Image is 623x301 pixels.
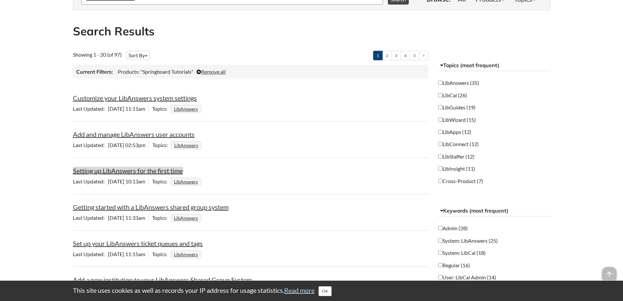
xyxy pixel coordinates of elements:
label: LibStaffer (12) [438,153,475,160]
button: Topics (most frequent) [438,60,550,71]
button: Sort By [127,51,149,60]
a: LibAnswers [173,104,199,114]
ul: Topics [171,142,203,148]
label: LibConnect (12) [438,141,479,148]
button: Close [319,286,332,296]
label: LibGuides (19) [438,104,476,111]
input: Regular (16) [438,263,442,267]
span: "Springboard Tutorials" [141,68,193,75]
a: > [419,51,428,60]
a: LibAnswers [173,177,199,186]
a: 1 [373,51,383,60]
span: Topics [152,142,171,148]
input: LibGuides (19) [438,105,442,109]
span: arrow_upward [602,267,616,281]
span: [DATE] 10:13am [73,178,148,184]
label: LibAnswers (35) [438,79,479,86]
input: LibWizard (15) [438,118,442,122]
input: LibAnswers (35) [438,81,442,85]
label: LibInsight (11) [438,165,475,172]
span: [DATE] 02:53pm [73,142,149,148]
label: LibWizard (15) [438,116,476,123]
ul: Topics [171,251,203,257]
span: Last Updated [73,142,108,148]
a: Remove all [197,68,226,75]
span: Last Updated [73,251,108,257]
button: Keywords (most frequent) [438,205,550,217]
span: [DATE] 11:15am [73,251,148,257]
span: [DATE] 11:11am [73,105,148,112]
a: LibAnswers [173,250,199,259]
ul: Pagination of search results [373,51,428,60]
div: This site uses cookies as well as records your IP address for usage statistics. [66,286,557,296]
h2: Search Results [73,23,550,39]
a: Getting started with a LibAnswers shared group system [73,203,229,211]
a: Add a new institution to your LibAnswers Shared Group System [73,276,252,284]
label: Cross-Product (7) [438,178,483,185]
span: [DATE] 11:33am [73,215,148,221]
h3: Current Filters [76,68,113,75]
input: LibCal (26) [438,93,442,97]
a: 4 [401,51,410,60]
span: Topics [152,215,171,221]
a: 3 [391,51,401,60]
a: arrow_upward [602,268,616,275]
span: Last Updated [73,178,108,184]
a: Setting up LibAnswers for the first time [73,167,183,175]
label: System: LibAnswers (25) [438,237,498,244]
input: User: LibCal Admin (14) [438,275,442,279]
a: 5 [410,51,419,60]
a: LibAnswers [173,141,199,150]
input: LibApps (12) [438,130,442,134]
input: Admin (28) [438,226,442,230]
ul: Topics [171,178,203,184]
span: Last Updated [73,105,108,112]
span: Last Updated [73,215,108,221]
span: Topics [152,178,171,184]
a: 2 [382,51,392,60]
span: Products: [118,68,140,75]
label: Regular (16) [438,262,470,269]
a: Add and manage LibAnswers user accounts [73,130,195,138]
a: Read more [284,286,315,294]
a: Set up your LibAnswers ticket queues and tags [73,239,203,247]
input: LibInsight (11) [438,166,442,171]
span: Topics [152,105,171,112]
label: LibCal (26) [438,92,467,99]
a: LibAnswers [173,213,199,223]
input: LibStaffer (12) [438,154,442,159]
input: Cross-Product (7) [438,179,442,183]
input: System: LibCal (18) [438,251,442,255]
label: Admin (28) [438,225,468,232]
span: Topics [152,251,171,257]
ul: Topics [171,105,203,112]
input: System: LibAnswers (25) [438,238,442,243]
label: User: LibCal Admin (14) [438,274,496,281]
input: LibConnect (12) [438,142,442,146]
span: Showing 1 - 20 (of 97) [73,51,122,58]
a: Customize your LibAnswers system settings [73,94,197,102]
label: System: LibCal (18) [438,249,486,256]
label: LibApps (12) [438,128,471,136]
ul: Topics [171,215,203,221]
